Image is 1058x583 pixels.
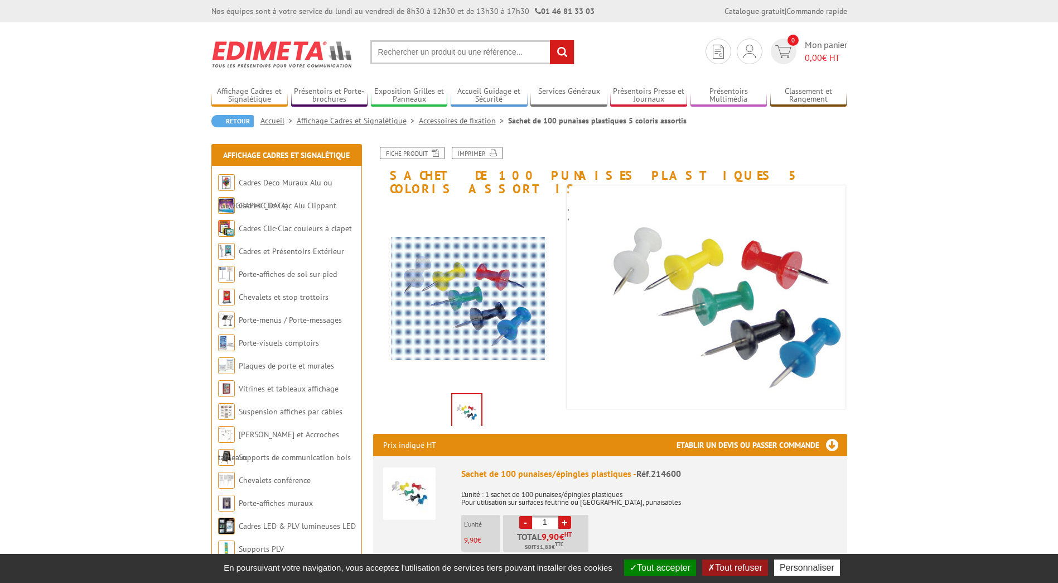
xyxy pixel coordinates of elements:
img: Plaques de porte et murales [218,357,235,374]
img: Chevalets conférence [218,472,235,489]
img: Cadres LED & PLV lumineuses LED [218,518,235,534]
span: € [559,532,564,541]
p: L'unité : 1 sachet de 100 punaises/épingles plastiques Pour utilisation sur surfaces feutrine ou ... [461,483,837,506]
img: Supports PLV [218,541,235,557]
button: Tout refuser [702,560,767,576]
img: Porte-affiches de sol sur pied [218,266,235,283]
strong: 01 46 81 33 03 [535,6,595,16]
img: Vitrines et tableaux affichage [218,380,235,397]
a: Porte-visuels comptoirs [239,338,319,348]
img: accessoires_de_fixation_214600.jpg [558,130,893,465]
span: Réf.214600 [636,468,681,479]
h1: Sachet de 100 punaises plastiques 5 coloris assortis [365,147,856,195]
a: devis rapide 0 Mon panier 0,00€ HT [768,39,847,64]
div: Nos équipes sont à votre service du lundi au vendredi de 8h30 à 12h30 et de 13h30 à 17h30 [211,6,595,17]
a: Services Généraux [530,87,607,105]
span: Soit € [525,543,563,552]
img: devis rapide [713,45,724,59]
p: L'unité [464,520,500,528]
a: Cadres LED & PLV lumineuses LED [239,521,356,531]
img: Sachet de 100 punaises/épingles plastiques [383,467,436,520]
a: Affichage Cadres et Signalétique [211,87,288,105]
span: 0,00 [805,52,822,63]
a: Accueil [260,116,297,126]
a: [PERSON_NAME] et Accroches tableaux [218,429,339,462]
li: Sachet de 100 punaises plastiques 5 coloris assortis [508,115,687,126]
div: Sachet de 100 punaises/épingles plastiques - [461,467,837,480]
button: Personnaliser (fenêtre modale) [774,560,840,576]
a: Fiche produit [380,147,445,159]
img: Porte-affiches muraux [218,495,235,512]
sup: TTC [555,541,563,547]
a: Cadres Clic-Clac couleurs à clapet [239,223,352,233]
img: devis rapide [775,45,791,58]
a: Retour [211,115,254,127]
img: Porte-visuels comptoirs [218,334,235,351]
a: Cadres Clic-Clac Alu Clippant [239,200,336,211]
span: 9,90 [464,536,477,545]
a: Chevalets et stop trottoirs [239,292,328,302]
span: 0 [788,35,799,46]
h3: Etablir un devis ou passer commande [677,434,847,456]
span: En poursuivant votre navigation, vous acceptez l'utilisation de services tiers pouvant installer ... [218,563,618,572]
a: + [558,516,571,529]
a: Exposition Grilles et Panneaux [371,87,448,105]
a: Accessoires de fixation [419,116,508,126]
span: 9,90 [542,532,559,541]
a: Cadres Deco Muraux Alu ou [GEOGRAPHIC_DATA] [218,178,332,211]
sup: HT [564,531,572,538]
img: accessoires_de_fixation_214600.jpg [452,394,481,429]
a: Chevalets conférence [239,475,311,485]
a: Présentoirs et Porte-brochures [291,87,368,105]
img: Suspension affiches par câbles [218,403,235,420]
input: Rechercher un produit ou une référence... [370,40,574,64]
img: Edimeta [211,34,354,75]
img: Cimaises et Accroches tableaux [218,426,235,443]
p: € [464,537,500,544]
a: Affichage Cadres et Signalétique [223,150,350,160]
a: Commande rapide [786,6,847,16]
a: Vitrines et tableaux affichage [239,384,339,394]
span: € HT [805,51,847,64]
span: Mon panier [805,39,847,64]
img: devis rapide [743,45,756,58]
div: | [724,6,847,17]
p: Total [506,532,588,552]
img: Porte-menus / Porte-messages [218,312,235,328]
a: Affichage Cadres et Signalétique [297,116,419,126]
a: Supports de communication bois [239,452,351,462]
a: Supports PLV [239,544,284,554]
a: Classement et Rangement [770,87,847,105]
a: Accueil Guidage et Sécurité [451,87,528,105]
img: Cadres Clic-Clac couleurs à clapet [218,220,235,237]
a: Suspension affiches par câbles [239,407,342,417]
span: 11,88 [537,543,552,552]
a: Imprimer [452,147,503,159]
a: Cadres et Présentoirs Extérieur [239,246,344,256]
a: - [519,516,532,529]
button: Tout accepter [624,560,696,576]
a: Porte-menus / Porte-messages [239,315,342,325]
a: Porte-affiches muraux [239,498,313,508]
p: Prix indiqué HT [383,434,436,456]
a: Présentoirs Presse et Journaux [610,87,687,105]
img: Cadres et Présentoirs Extérieur [218,243,235,260]
a: Porte-affiches de sol sur pied [239,269,337,279]
img: Chevalets et stop trottoirs [218,289,235,305]
a: Plaques de porte et murales [239,361,334,371]
input: rechercher [550,40,574,64]
img: Cadres Deco Muraux Alu ou Bois [218,174,235,191]
a: Présentoirs Multimédia [690,87,767,105]
a: Catalogue gratuit [724,6,785,16]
